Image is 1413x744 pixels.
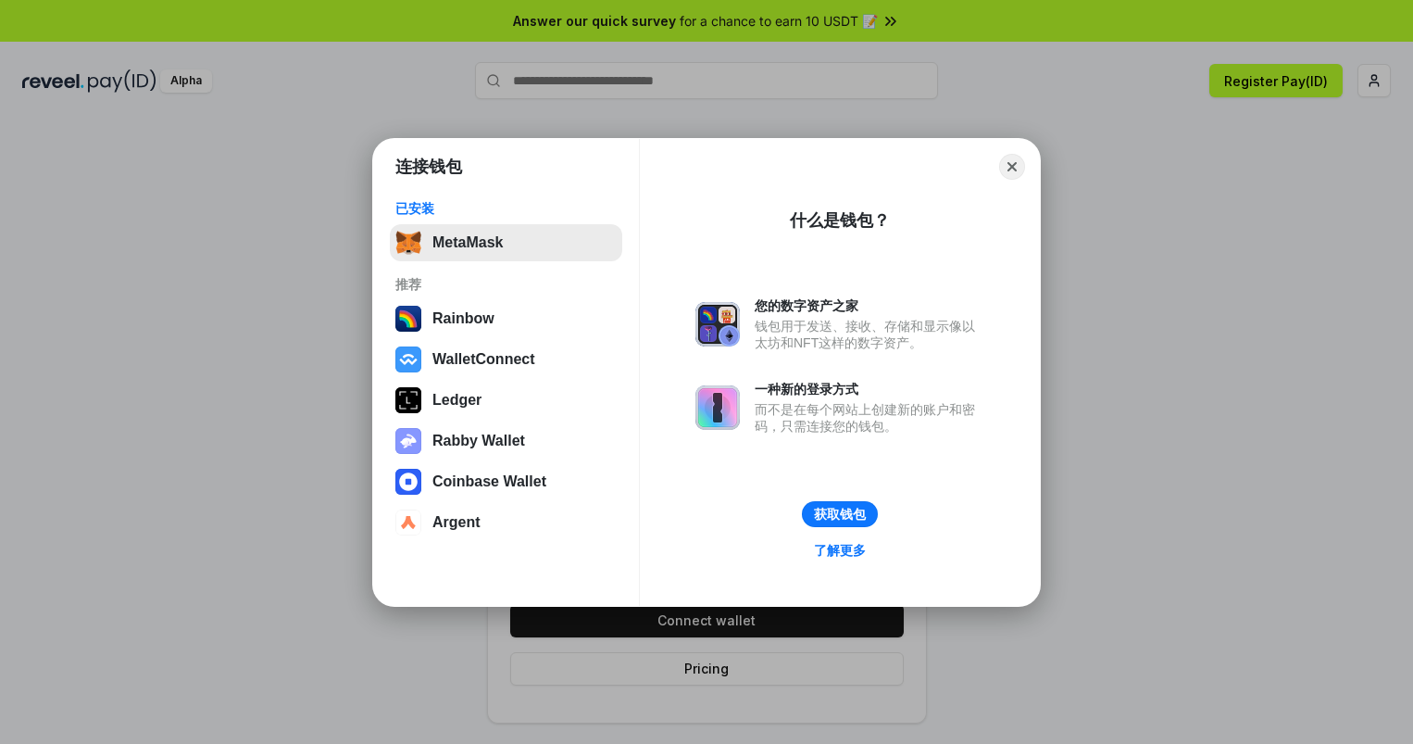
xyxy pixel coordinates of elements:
div: 什么是钱包？ [790,209,890,232]
div: 钱包用于发送、接收、存储和显示像以太坊和NFT这样的数字资产。 [755,318,984,351]
button: Rainbow [390,300,622,337]
div: 您的数字资产之家 [755,297,984,314]
img: svg+xml,%3Csvg%20width%3D%2228%22%20height%3D%2228%22%20viewBox%3D%220%200%2028%2028%22%20fill%3D... [395,347,421,372]
img: svg+xml,%3Csvg%20xmlns%3D%22http%3A%2F%2Fwww.w3.org%2F2000%2Fsvg%22%20fill%3D%22none%22%20viewBox... [695,302,740,347]
button: Coinbase Wallet [390,463,622,500]
button: Ledger [390,382,622,419]
div: WalletConnect [432,351,535,368]
div: Rabby Wallet [432,433,525,449]
div: 推荐 [395,276,617,293]
div: 已安装 [395,200,617,217]
div: Ledger [432,392,481,409]
img: svg+xml,%3Csvg%20xmlns%3D%22http%3A%2F%2Fwww.w3.org%2F2000%2Fsvg%22%20fill%3D%22none%22%20viewBox... [395,428,421,454]
button: 获取钱包 [802,501,878,527]
div: Argent [432,514,481,531]
div: MetaMask [432,234,503,251]
img: svg+xml,%3Csvg%20width%3D%22120%22%20height%3D%22120%22%20viewBox%3D%220%200%20120%20120%22%20fil... [395,306,421,332]
img: svg+xml,%3Csvg%20fill%3D%22none%22%20height%3D%2233%22%20viewBox%3D%220%200%2035%2033%22%20width%... [395,230,421,256]
div: 一种新的登录方式 [755,381,984,397]
div: Rainbow [432,310,494,327]
div: 了解更多 [814,542,866,559]
h1: 连接钱包 [395,156,462,178]
img: svg+xml,%3Csvg%20xmlns%3D%22http%3A%2F%2Fwww.w3.org%2F2000%2Fsvg%22%20fill%3D%22none%22%20viewBox... [695,385,740,430]
a: 了解更多 [803,538,877,562]
button: WalletConnect [390,341,622,378]
div: 获取钱包 [814,506,866,523]
img: svg+xml,%3Csvg%20width%3D%2228%22%20height%3D%2228%22%20viewBox%3D%220%200%2028%2028%22%20fill%3D... [395,510,421,536]
button: Close [999,154,1025,180]
img: svg+xml,%3Csvg%20xmlns%3D%22http%3A%2F%2Fwww.w3.org%2F2000%2Fsvg%22%20width%3D%2228%22%20height%3... [395,387,421,413]
div: 而不是在每个网站上创建新的账户和密码，只需连接您的钱包。 [755,401,984,435]
img: svg+xml,%3Csvg%20width%3D%2228%22%20height%3D%2228%22%20viewBox%3D%220%200%2028%2028%22%20fill%3D... [395,469,421,495]
button: Rabby Wallet [390,422,622,460]
button: MetaMask [390,224,622,261]
button: Argent [390,504,622,541]
div: Coinbase Wallet [432,473,546,490]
